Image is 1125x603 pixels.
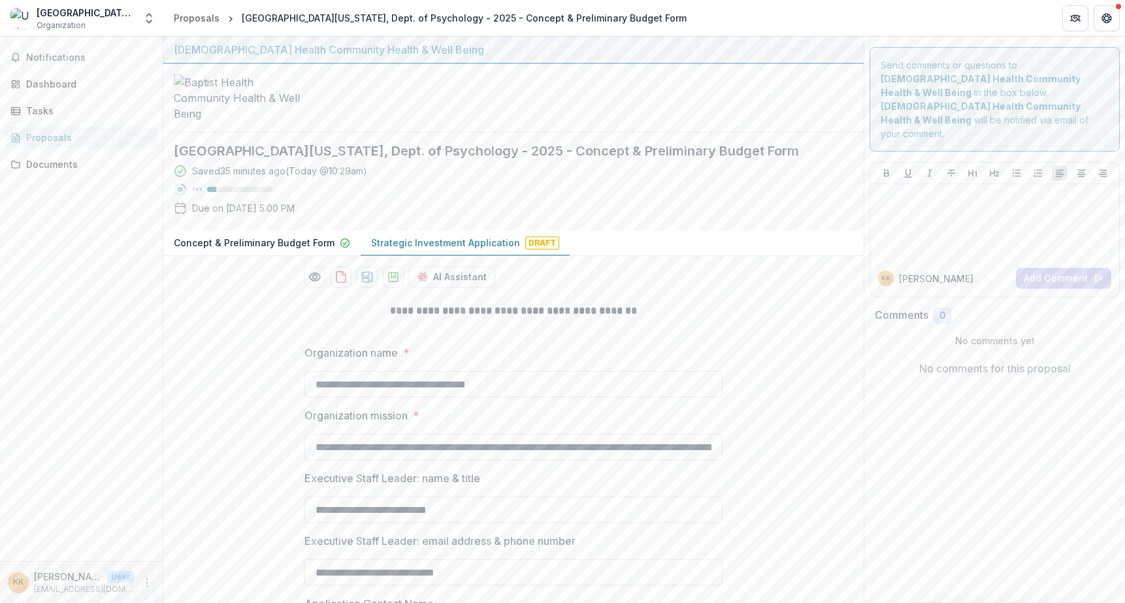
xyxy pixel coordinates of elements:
[409,267,495,287] button: AI Assistant
[107,571,134,583] p: User
[37,6,135,20] div: [GEOGRAPHIC_DATA][US_STATE], Dept. of Health Disparities
[37,20,86,31] span: Organization
[881,101,1081,125] strong: [DEMOGRAPHIC_DATA] Health Community Health & Well Being
[965,165,981,181] button: Heading 1
[881,73,1081,98] strong: [DEMOGRAPHIC_DATA] Health Community Health & Well Being
[139,575,155,591] button: More
[899,272,973,285] p: [PERSON_NAME]
[5,127,157,148] a: Proposals
[174,143,832,159] h2: [GEOGRAPHIC_DATA][US_STATE], Dept. of Psychology - 2025 - Concept & Preliminary Budget Form
[900,165,916,181] button: Underline
[922,165,937,181] button: Italicize
[304,345,398,361] p: Organization name
[1073,165,1089,181] button: Align Center
[174,236,334,250] p: Concept & Preliminary Budget Form
[879,165,894,181] button: Bold
[986,165,1002,181] button: Heading 2
[140,5,158,31] button: Open entity switcher
[1009,165,1024,181] button: Bullet List
[304,267,325,287] button: Preview 4d712717-abff-4f35-85a2-fc85d5bc9291-1.pdf
[169,8,225,27] a: Proposals
[304,470,480,486] p: Executive Staff Leader: name & title
[919,361,1071,376] p: No comments for this proposal
[943,165,959,181] button: Strike
[1030,165,1046,181] button: Ordered List
[169,8,692,27] nav: breadcrumb
[192,185,202,194] p: 14 %
[174,11,220,25] div: Proposals
[1094,5,1120,31] button: Get Help
[174,74,304,122] img: Baptist Health Community Health & Well Being
[242,11,687,25] div: [GEOGRAPHIC_DATA][US_STATE], Dept. of Psychology - 2025 - Concept & Preliminary Budget Form
[331,267,351,287] button: download-proposal
[371,236,520,250] p: Strategic Investment Application
[5,154,157,175] a: Documents
[174,42,853,57] div: [DEMOGRAPHIC_DATA] Health Community Health & Well Being
[34,583,134,595] p: [EMAIL_ADDRESS][DOMAIN_NAME]
[26,77,147,91] div: Dashboard
[875,309,928,321] h2: Comments
[383,267,404,287] button: download-proposal
[26,52,152,63] span: Notifications
[192,164,367,178] div: Saved 35 minutes ago ( Today @ 10:29am )
[304,533,576,549] p: Executive Staff Leader: email address & phone number
[192,201,295,215] p: Due on [DATE] 5:00 PM
[13,578,24,587] div: Kim Kruse
[525,236,559,250] span: Draft
[1052,165,1068,181] button: Align Left
[26,104,147,118] div: Tasks
[1062,5,1088,31] button: Partners
[26,157,147,171] div: Documents
[870,47,1120,152] div: Send comments or questions to in the box below. will be notified via email of your comment.
[939,310,945,321] span: 0
[357,267,378,287] button: download-proposal
[10,8,31,29] img: University of Florida, Dept. of Health Disparities
[881,275,890,282] div: Kim Kruse
[5,100,157,122] a: Tasks
[1095,165,1111,181] button: Align Right
[875,334,1115,348] p: No comments yet
[34,570,102,583] p: [PERSON_NAME]
[1016,268,1111,289] button: Add Comment
[26,131,147,144] div: Proposals
[304,408,408,423] p: Organization mission
[5,73,157,95] a: Dashboard
[5,47,157,68] button: Notifications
